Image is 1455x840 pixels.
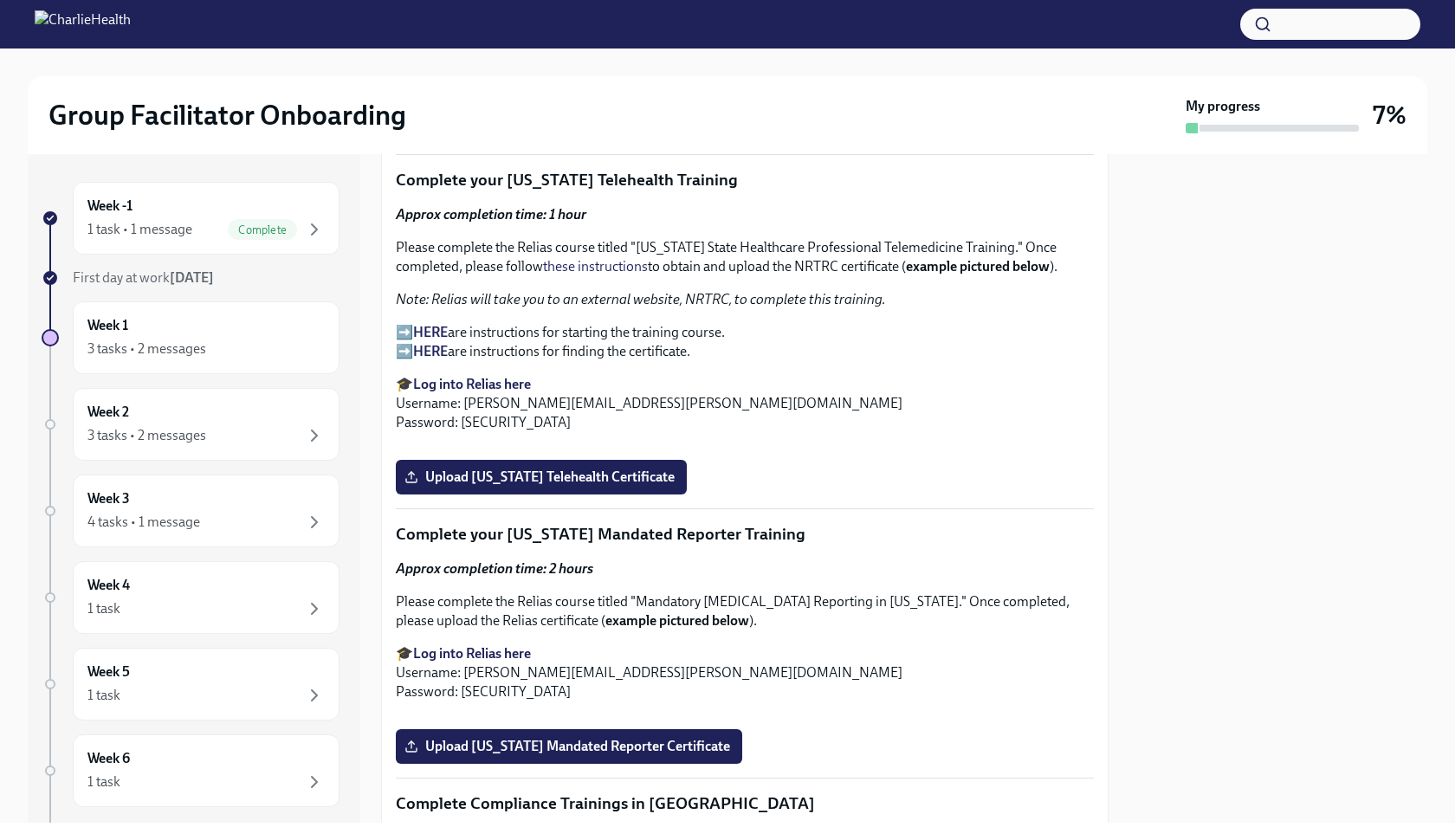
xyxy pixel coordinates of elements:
h6: Week 3 [87,489,130,508]
div: 1 task [87,686,120,705]
strong: example pictured below [906,258,1050,275]
em: Note: Relias will take you to an external website, NRTRC, to complete this training. [396,291,886,307]
strong: Approx completion time: 2 hours [396,560,593,577]
h2: Group Facilitator Onboarding [48,98,406,132]
a: Week 51 task [42,648,339,720]
a: Week 23 tasks • 2 messages [42,388,339,461]
h6: Week 5 [87,662,130,682]
a: First day at work[DATE] [42,268,339,288]
span: First day at work [73,269,214,286]
h6: Week 2 [87,403,129,422]
div: 4 tasks • 1 message [87,513,200,532]
span: Experience ends [73,822,213,838]
p: 🎓 Username: [PERSON_NAME][EMAIL_ADDRESS][PERSON_NAME][DOMAIN_NAME] Password: [SECURITY_DATA] [396,375,1094,432]
p: Complete your [US_STATE] Telehealth Training [396,169,1094,191]
p: Complete Compliance Trainings in [GEOGRAPHIC_DATA] [396,792,1094,815]
div: 1 task • 1 message [87,220,192,239]
h6: Week 1 [87,316,128,335]
strong: [DATE] [169,822,213,838]
span: Complete [228,223,297,236]
a: Log into Relias here [413,645,531,662]
p: ➡️ are instructions for starting the training course. ➡️ are instructions for finding the certifi... [396,323,1094,361]
p: 🎓 Username: [PERSON_NAME][EMAIL_ADDRESS][PERSON_NAME][DOMAIN_NAME] Password: [SECURITY_DATA] [396,644,1094,701]
div: 1 task [87,772,120,792]
h6: Week 4 [87,576,130,595]
strong: My progress [1186,97,1260,116]
strong: example pictured below [605,612,749,629]
p: Please complete the Relias course titled "[US_STATE] State Healthcare Professional Telemedicine T... [396,238,1094,276]
label: Upload [US_STATE] Mandated Reporter Certificate [396,729,742,764]
a: Week 61 task [42,734,339,807]
a: HERE [413,343,448,359]
p: Please complete the Relias course titled "Mandatory [MEDICAL_DATA] Reporting in [US_STATE]." Once... [396,592,1094,630]
div: 3 tasks • 2 messages [87,339,206,359]
strong: [DATE] [170,269,214,286]
a: HERE [413,324,448,340]
h6: Week -1 [87,197,133,216]
img: CharlieHealth [35,10,131,38]
a: Week 34 tasks • 1 message [42,475,339,547]
a: Week 41 task [42,561,339,634]
strong: Approx completion time: 1 hour [396,206,586,223]
h6: Week 6 [87,749,130,768]
label: Upload [US_STATE] Telehealth Certificate [396,460,687,494]
p: Complete your [US_STATE] Mandated Reporter Training [396,523,1094,546]
div: 1 task [87,599,120,618]
span: Upload [US_STATE] Telehealth Certificate [408,468,675,486]
a: Week -11 task • 1 messageComplete [42,182,339,255]
div: 3 tasks • 2 messages [87,426,206,445]
a: Log into Relias here [413,376,531,392]
a: Week 13 tasks • 2 messages [42,301,339,374]
a: these instructions [543,258,648,275]
h3: 7% [1373,100,1406,131]
span: Upload [US_STATE] Mandated Reporter Certificate [408,738,730,755]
